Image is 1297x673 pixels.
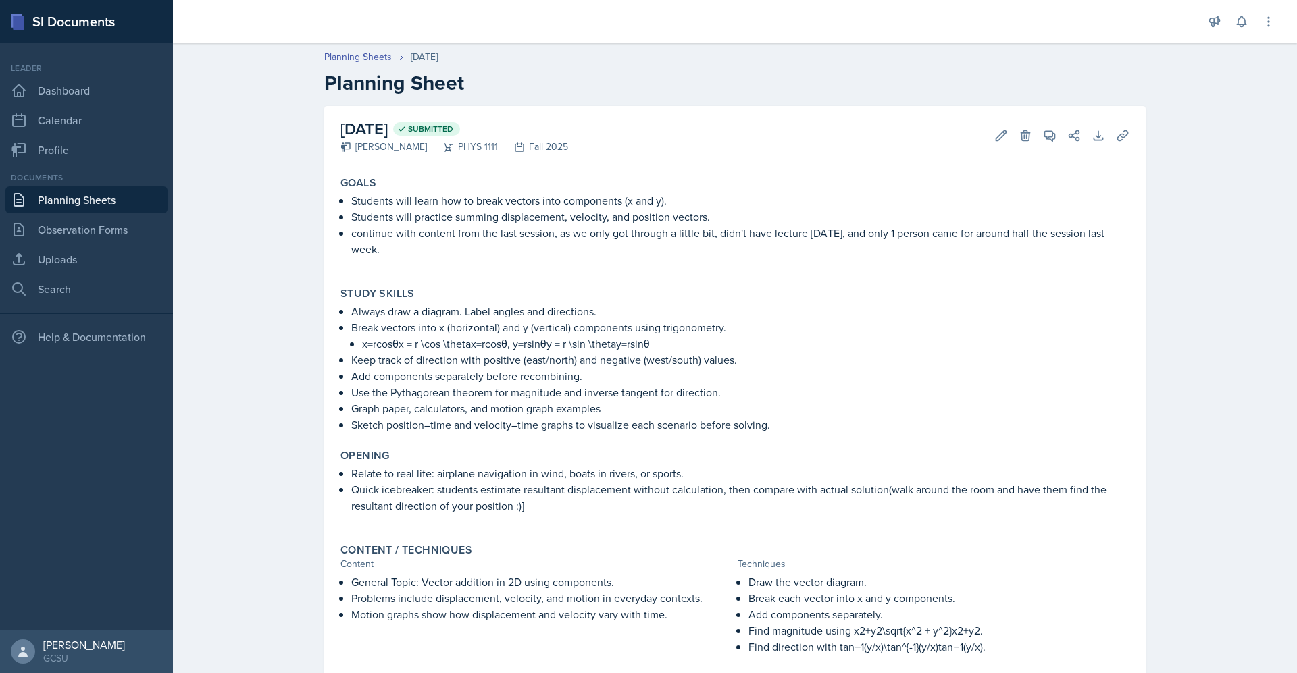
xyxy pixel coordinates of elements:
p: Graph paper, calculators, and motion graph examples [351,400,1129,416]
h2: [DATE] [340,117,568,141]
p: Use the Pythagorean theorem for magnitude and inverse tangent for direction. [351,384,1129,400]
span: Submitted [408,124,453,134]
p: Add components separately. [748,606,1129,622]
p: Students will learn how to break vectors into components (x and y). [351,192,1129,209]
p: Find direction with tan⁡−1(y/x)\tan^{-1}(y/x)tan−1(y/x). [748,639,1129,655]
a: Planning Sheets [5,186,168,213]
p: Draw the vector diagram. [748,574,1129,590]
div: Techniques [738,557,1129,571]
p: Relate to real life: airplane navigation in wind, boats in rivers, or sports. [351,465,1129,481]
div: [PERSON_NAME] [43,638,125,651]
label: Opening [340,449,390,462]
p: Keep track of direction with positive (east/north) and negative (west/south) values. [351,352,1129,368]
p: Break each vector into x and y components. [748,590,1129,606]
div: [PERSON_NAME] [340,140,427,154]
div: Documents [5,171,168,184]
a: Dashboard [5,77,168,104]
p: Students will practice summing displacement, velocity, and position vectors. [351,209,1129,225]
a: Calendar [5,107,168,134]
p: Find magnitude using x2+y2\sqrt{x^2 + y^2}x2+y2​. [748,622,1129,639]
div: [DATE] [411,50,438,64]
p: Problems include displacement, velocity, and motion in everyday contexts. [351,590,732,606]
div: Content [340,557,732,571]
label: Goals [340,176,376,190]
a: Observation Forms [5,216,168,243]
div: Fall 2025 [498,140,568,154]
a: Uploads [5,246,168,273]
div: Help & Documentation [5,323,168,350]
a: Planning Sheets [324,50,392,64]
div: PHYS 1111 [427,140,498,154]
p: Quick icebreaker: students estimate resultant displacement without calculation, then compare with... [351,481,1129,514]
h2: Planning Sheet [324,71,1146,95]
a: Profile [5,136,168,163]
label: Content / Techniques [340,543,472,557]
p: Always draw a diagram. Label angles and directions. [351,303,1129,319]
p: Add components separately before recombining. [351,368,1129,384]
a: Search [5,275,168,302]
p: Motion graphs show how displacement and velocity vary with time. [351,606,732,622]
p: Break vectors into x (horizontal) and y (vertical) components using trigonometry. [351,319,1129,335]
p: continue with content from the last session, as we only got through a little bit, didn't have lec... [351,225,1129,257]
div: GCSU [43,651,125,665]
label: Study Skills [340,287,415,300]
p: Sketch position–time and velocity–time graphs to visualize each scenario before solving. [351,416,1129,433]
p: x=rcos⁡θx = r \cos \thetax=rcosθ, y=rsin⁡θy = r \sin \thetay=rsinθ [362,335,1129,352]
p: General Topic: Vector addition in 2D using components. [351,574,732,590]
div: Leader [5,62,168,74]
